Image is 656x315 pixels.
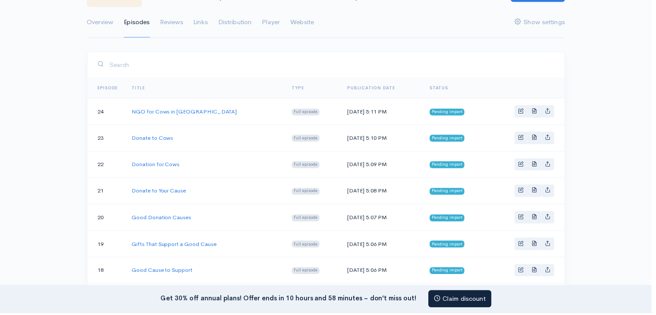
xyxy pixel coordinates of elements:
[518,186,558,198] div: Basic example
[88,179,126,205] td: 21
[433,135,468,142] span: Pending import
[518,212,558,225] div: Basic example
[433,109,468,116] span: Pending import
[343,232,426,258] td: [DATE] 5:06 PM
[132,108,239,116] a: NGO for Cows in [GEOGRAPHIC_DATA]
[162,296,419,304] strong: Get 30% off annual plans! Offer ends in 10 hours and 58 minutes – don’t miss out!
[110,56,558,74] input: Search
[88,232,126,258] td: 19
[292,7,316,38] a: Website
[518,159,558,172] div: Basic example
[343,258,426,285] td: [DATE] 5:06 PM
[132,268,194,275] a: Good Cause to Support
[433,189,468,196] span: Pending import
[88,152,126,179] td: 22
[294,162,322,169] span: Full episode
[433,85,451,91] span: Status
[433,242,468,249] span: Pending import
[343,205,426,232] td: [DATE] 5:07 PM
[343,152,426,179] td: [DATE] 5:09 PM
[518,266,558,278] div: Basic example
[294,269,322,276] span: Full episode
[294,135,322,142] span: Full episode
[294,242,322,249] span: Full episode
[294,189,322,196] span: Full episode
[161,7,185,38] a: Reviews
[433,216,468,223] span: Pending import
[264,7,282,38] a: Player
[431,292,495,310] a: Claim discount
[343,99,426,126] td: [DATE] 5:11 PM
[294,85,306,91] a: Type
[433,269,468,276] span: Pending import
[220,7,254,38] a: Distribution
[518,239,558,252] div: Basic example
[88,285,126,312] td: 17
[518,106,558,118] div: Basic example
[98,85,119,91] a: Episode
[350,85,398,91] a: Publication date
[88,205,126,232] td: 20
[88,258,126,285] td: 18
[294,216,322,223] span: Full episode
[88,99,126,126] td: 24
[88,125,126,152] td: 23
[132,188,187,195] a: Donate to Your Cause
[343,285,426,312] td: [DATE] 5:05 PM
[433,162,468,169] span: Pending import
[294,109,322,116] span: Full episode
[132,135,174,142] a: Donate to Cows
[88,7,114,38] a: Overview
[132,161,181,169] a: Donation for Cows
[195,7,210,38] a: Links
[132,242,218,249] a: Gifts That Support a Good Cause
[518,132,558,145] div: Basic example
[518,7,569,38] a: Show settings
[132,85,146,91] a: Title
[343,125,426,152] td: [DATE] 5:10 PM
[132,215,192,222] a: Good Donation Causes
[125,7,151,38] a: Episodes
[343,179,426,205] td: [DATE] 5:08 PM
